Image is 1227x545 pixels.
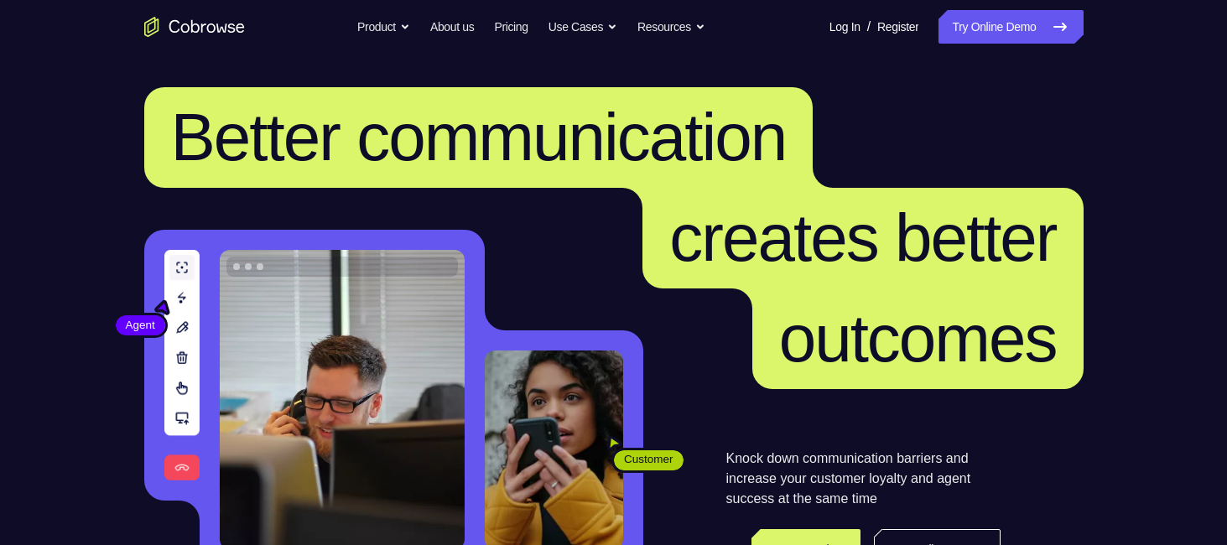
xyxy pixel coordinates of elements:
a: About us [430,10,474,44]
span: Better communication [171,100,787,174]
span: creates better [669,200,1056,275]
span: / [867,17,871,37]
button: Resources [637,10,705,44]
a: Register [877,10,918,44]
a: Pricing [494,10,528,44]
a: Try Online Demo [938,10,1083,44]
span: outcomes [779,301,1057,376]
a: Go to the home page [144,17,245,37]
p: Knock down communication barriers and increase your customer loyalty and agent success at the sam... [726,449,1001,509]
button: Product [357,10,410,44]
button: Use Cases [549,10,617,44]
a: Log In [829,10,860,44]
